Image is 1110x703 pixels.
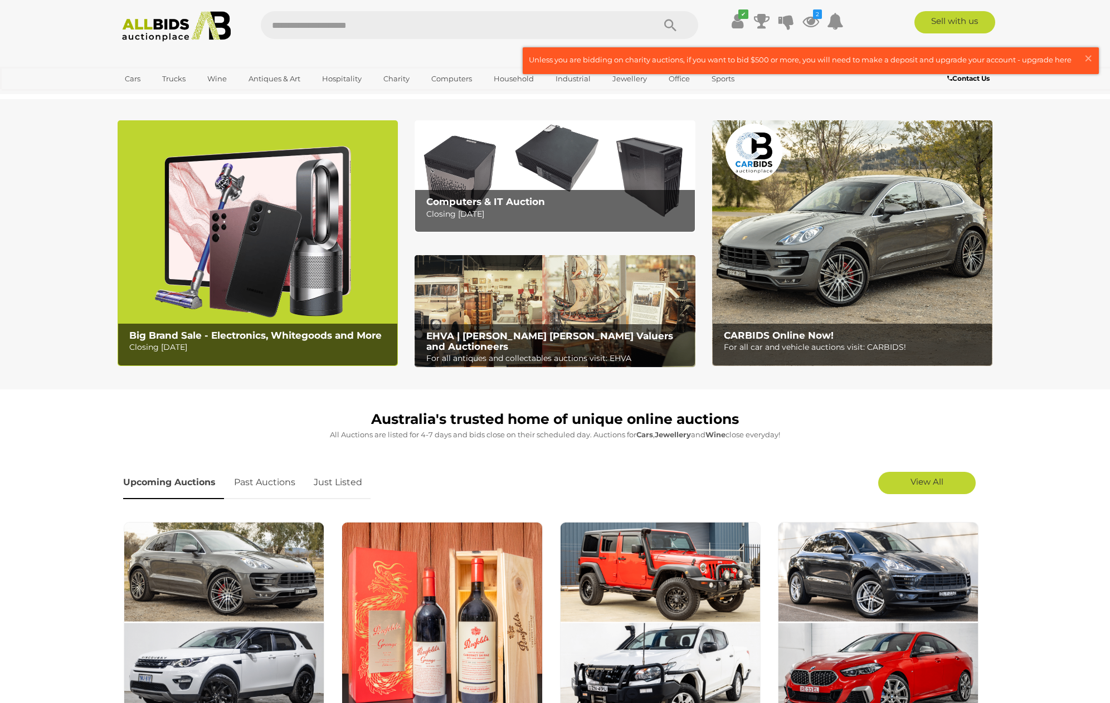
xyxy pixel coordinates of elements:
[724,330,834,341] b: CARBIDS Online Now!
[705,430,726,439] strong: Wine
[200,70,234,88] a: Wine
[947,74,990,82] b: Contact Us
[415,120,695,232] img: Computers & IT Auction
[123,466,224,499] a: Upcoming Auctions
[129,340,392,354] p: Closing [DATE]
[661,70,697,88] a: Office
[123,412,987,427] h1: Australia's trusted home of unique online auctions
[424,70,479,88] a: Computers
[712,120,992,366] img: CARBIDS Online Now!
[636,430,653,439] strong: Cars
[605,70,654,88] a: Jewellery
[729,11,746,31] a: ✔
[486,70,541,88] a: Household
[738,9,748,19] i: ✔
[911,476,943,487] span: View All
[426,207,689,221] p: Closing [DATE]
[724,340,986,354] p: For all car and vehicle auctions visit: CARBIDS!
[315,70,369,88] a: Hospitality
[118,120,398,366] a: Big Brand Sale - Electronics, Whitegoods and More Big Brand Sale - Electronics, Whitegoods and Mo...
[426,351,689,365] p: For all antiques and collectables auctions visit: EHVA
[704,70,742,88] a: Sports
[947,72,992,85] a: Contact Us
[376,70,417,88] a: Charity
[241,70,308,88] a: Antiques & Art
[655,430,691,439] strong: Jewellery
[155,70,193,88] a: Trucks
[426,196,545,207] b: Computers & IT Auction
[415,255,695,368] img: EHVA | Evans Hastings Valuers and Auctioneers
[123,428,987,441] p: All Auctions are listed for 4-7 days and bids close on their scheduled day. Auctions for , and cl...
[118,88,211,106] a: [GEOGRAPHIC_DATA]
[129,330,382,341] b: Big Brand Sale - Electronics, Whitegoods and More
[415,120,695,232] a: Computers & IT Auction Computers & IT Auction Closing [DATE]
[426,330,673,352] b: EHVA | [PERSON_NAME] [PERSON_NAME] Valuers and Auctioneers
[118,120,398,366] img: Big Brand Sale - Electronics, Whitegoods and More
[642,11,698,39] button: Search
[813,9,822,19] i: 2
[712,120,992,366] a: CARBIDS Online Now! CARBIDS Online Now! For all car and vehicle auctions visit: CARBIDS!
[415,255,695,368] a: EHVA | Evans Hastings Valuers and Auctioneers EHVA | [PERSON_NAME] [PERSON_NAME] Valuers and Auct...
[548,70,598,88] a: Industrial
[116,11,237,42] img: Allbids.com.au
[802,11,819,31] a: 2
[118,70,148,88] a: Cars
[1083,47,1093,69] span: ×
[878,472,976,494] a: View All
[226,466,304,499] a: Past Auctions
[914,11,995,33] a: Sell with us
[305,466,371,499] a: Just Listed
